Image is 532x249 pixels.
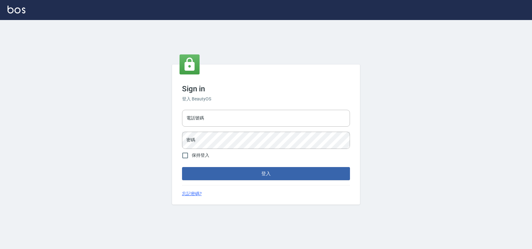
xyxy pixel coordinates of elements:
h6: 登入 BeautyOS [182,96,350,102]
a: 忘記密碼? [182,191,202,197]
h3: Sign in [182,84,350,93]
span: 保持登入 [192,152,209,159]
img: Logo [8,6,25,13]
button: 登入 [182,167,350,180]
